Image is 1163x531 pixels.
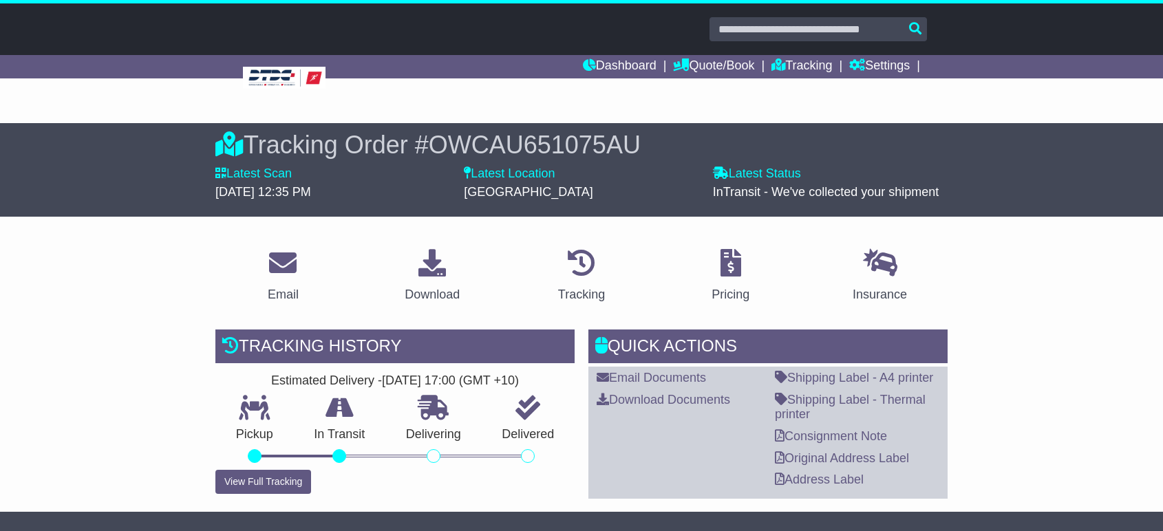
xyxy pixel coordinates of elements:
a: Download [396,244,469,309]
span: OWCAU651075AU [429,131,641,159]
a: Email [259,244,308,309]
div: Tracking history [215,329,575,367]
a: Dashboard [583,55,657,78]
div: Pricing [712,285,749,304]
div: Insurance [853,285,907,304]
p: Delivered [482,427,575,442]
div: Email [268,285,299,304]
a: Tracking [771,55,832,78]
p: Delivering [385,427,482,442]
a: Consignment Note [775,429,887,443]
div: Estimated Delivery - [215,373,575,389]
a: Shipping Label - Thermal printer [775,393,926,422]
span: InTransit - We've collected your shipment [713,185,939,199]
a: Original Address Label [775,451,909,465]
a: Insurance [844,244,916,309]
a: Download Documents [597,393,730,407]
button: View Full Tracking [215,470,311,494]
label: Latest Scan [215,166,292,182]
a: Tracking [549,244,614,309]
span: [GEOGRAPHIC_DATA] [464,185,593,199]
label: Latest Location [464,166,555,182]
a: Email Documents [597,371,706,384]
a: Settings [849,55,910,78]
a: Address Label [775,473,864,486]
p: In Transit [294,427,386,442]
a: Quote/Book [673,55,754,78]
div: Quick Actions [588,329,948,367]
div: Tracking [558,285,605,304]
div: Download [405,285,460,304]
a: Pricing [703,244,758,309]
div: Tracking Order # [215,130,948,160]
p: Pickup [215,427,294,442]
div: [DATE] 17:00 (GMT +10) [382,373,519,389]
span: [DATE] 12:35 PM [215,185,311,199]
a: Shipping Label - A4 printer [775,371,933,384]
label: Latest Status [713,166,801,182]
